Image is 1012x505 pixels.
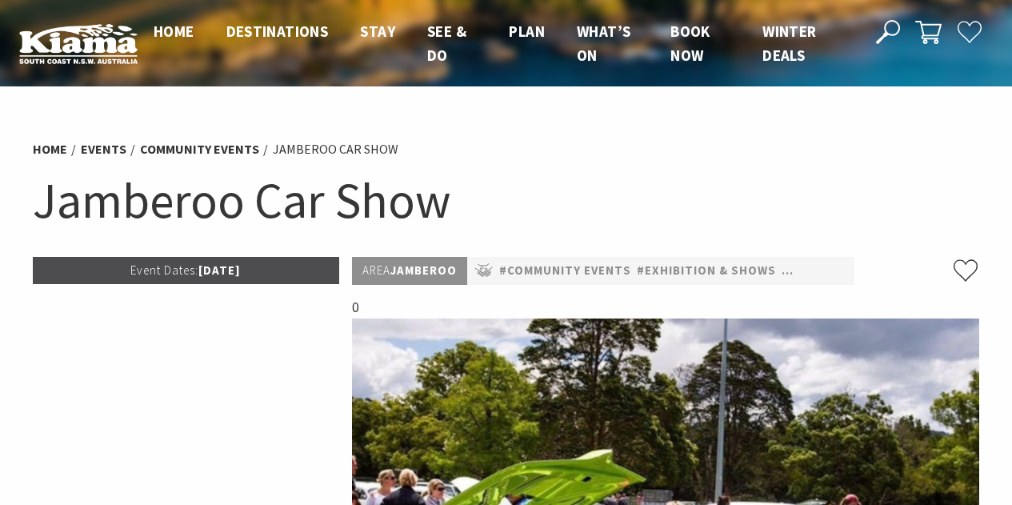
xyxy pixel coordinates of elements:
span: Event Dates: [130,263,198,278]
nav: Main Menu [138,19,858,68]
span: Home [154,22,194,41]
a: Destinations [226,22,329,42]
a: #Exhibition & Shows [637,261,776,281]
a: Community Events [140,141,259,158]
span: Plan [509,22,545,41]
a: See & Do [427,22,466,66]
a: What’s On [577,22,630,66]
span: Area [362,263,390,278]
p: [DATE] [33,257,340,284]
h1: Jamberoo Car Show [33,168,980,233]
span: Winter Deals [762,22,816,65]
a: Home [33,141,67,158]
a: Events [81,141,126,158]
a: Stay [360,22,395,42]
span: See & Do [427,22,466,65]
span: Destinations [226,22,329,41]
p: Jamberoo [352,257,467,285]
a: #Festivals [782,261,855,281]
span: Stay [360,22,395,41]
li: Jamberoo Car Show [273,139,398,160]
a: Winter Deals [762,22,816,66]
a: Book now [670,22,710,66]
span: Book now [670,22,710,65]
img: Kiama Logo [19,23,138,64]
a: Plan [509,22,545,42]
a: Home [154,22,194,42]
a: #Community Events [499,261,631,281]
span: What’s On [577,22,630,65]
